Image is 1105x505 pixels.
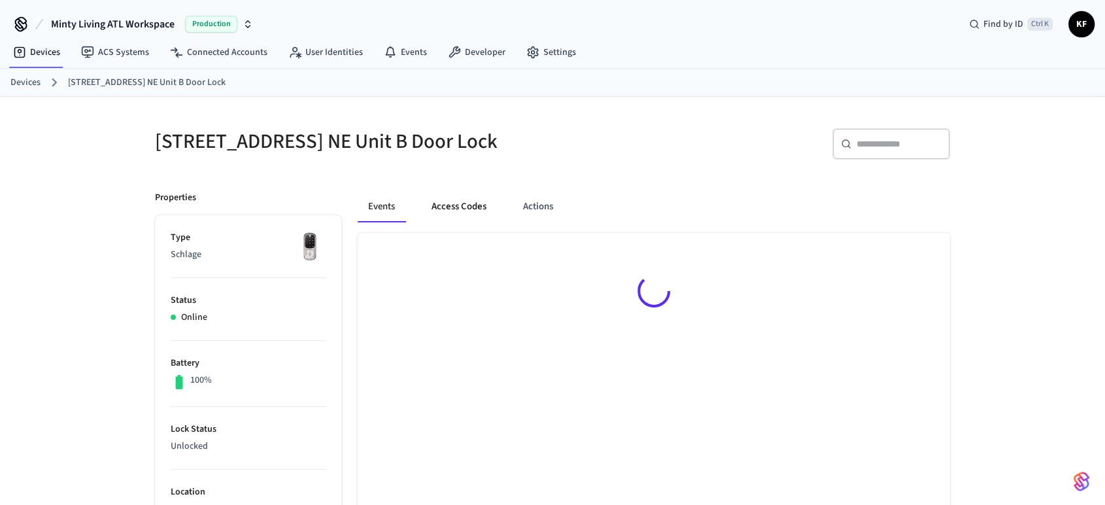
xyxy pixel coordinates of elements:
[983,18,1023,31] span: Find by ID
[51,16,175,32] span: Minty Living ATL Workspace
[171,248,326,262] p: Schlage
[171,440,326,453] p: Unlocked
[155,128,545,155] h5: [STREET_ADDRESS] NE Unit B Door Lock
[71,41,160,64] a: ACS Systems
[959,12,1063,36] div: Find by IDCtrl K
[278,41,373,64] a: User Identities
[68,76,226,90] a: [STREET_ADDRESS] NE Unit B Door Lock
[10,76,41,90] a: Devices
[437,41,516,64] a: Developer
[516,41,586,64] a: Settings
[373,41,437,64] a: Events
[1068,11,1095,37] button: KF
[358,191,405,222] button: Events
[185,16,237,33] span: Production
[513,191,564,222] button: Actions
[171,485,326,499] p: Location
[294,231,326,264] img: Yale Assure Touchscreen Wifi Smart Lock, Satin Nickel, Front
[171,294,326,307] p: Status
[155,191,196,205] p: Properties
[1027,18,1053,31] span: Ctrl K
[181,311,207,324] p: Online
[171,231,326,245] p: Type
[358,191,950,222] div: ant example
[421,191,497,222] button: Access Codes
[1074,471,1089,492] img: SeamLogoGradient.69752ec5.svg
[3,41,71,64] a: Devices
[160,41,278,64] a: Connected Accounts
[171,357,326,370] p: Battery
[171,423,326,436] p: Lock Status
[1070,12,1093,36] span: KF
[190,374,212,387] p: 100%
